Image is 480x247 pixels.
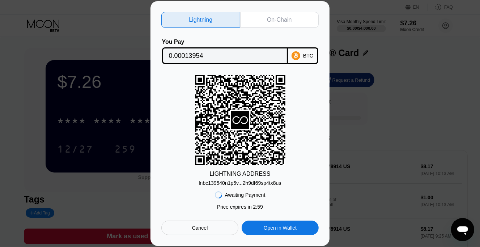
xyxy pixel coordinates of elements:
[199,180,281,186] div: lnbc139540n1p5v...2h9df69sp4tx8us
[253,204,263,210] span: 2 : 59
[240,12,319,28] div: On-Chain
[225,192,266,198] div: Awaiting Payment
[267,16,292,24] div: On-Chain
[217,204,263,210] div: Price expires in
[199,177,281,186] div: lnbc139540n1p5v...2h9df69sp4tx8us
[264,225,297,231] div: Open in Wallet
[209,171,270,177] div: LIGHTNING ADDRESS
[303,53,313,59] div: BTC
[451,218,474,241] iframe: Button to launch messaging window
[242,221,319,235] div: Open in Wallet
[161,39,319,64] div: You PayBTC
[192,225,208,231] div: Cancel
[161,221,238,235] div: Cancel
[189,16,212,24] div: Lightning
[161,12,240,28] div: Lightning
[162,39,288,45] div: You Pay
